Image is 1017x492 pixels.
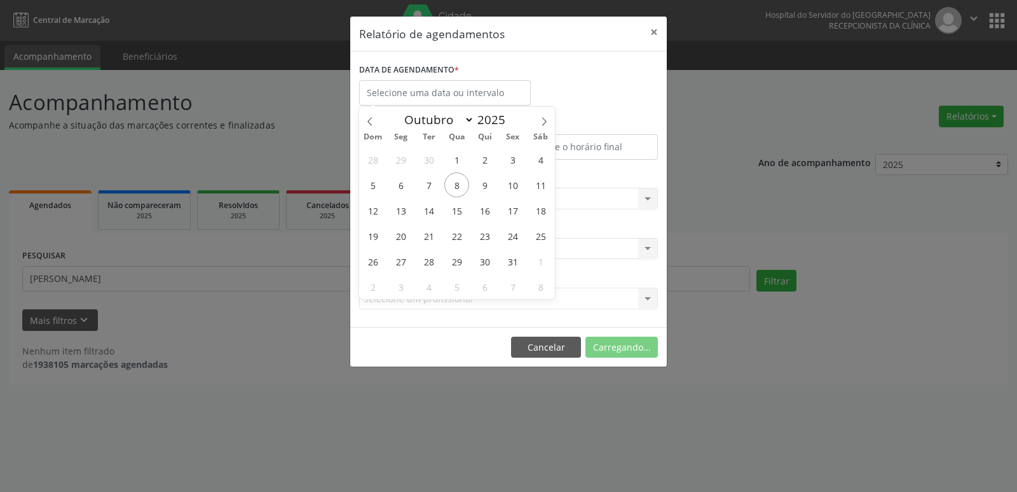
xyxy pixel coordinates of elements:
[500,249,525,274] span: Outubro 31, 2025
[585,337,658,358] button: Carregando...
[511,337,581,358] button: Cancelar
[500,223,525,248] span: Outubro 24, 2025
[359,133,387,141] span: Dom
[416,172,441,197] span: Outubro 7, 2025
[528,172,553,197] span: Outubro 11, 2025
[641,17,667,48] button: Close
[359,60,459,80] label: DATA DE AGENDAMENTO
[360,198,385,223] span: Outubro 12, 2025
[444,172,469,197] span: Outubro 8, 2025
[416,223,441,248] span: Outubro 21, 2025
[360,274,385,299] span: Novembro 2, 2025
[360,249,385,274] span: Outubro 26, 2025
[472,249,497,274] span: Outubro 30, 2025
[444,274,469,299] span: Novembro 5, 2025
[444,147,469,172] span: Outubro 1, 2025
[388,274,413,299] span: Novembro 3, 2025
[444,198,469,223] span: Outubro 15, 2025
[527,133,555,141] span: Sáb
[416,147,441,172] span: Setembro 30, 2025
[500,172,525,197] span: Outubro 10, 2025
[500,274,525,299] span: Novembro 7, 2025
[388,147,413,172] span: Setembro 29, 2025
[360,147,385,172] span: Setembro 28, 2025
[415,133,443,141] span: Ter
[388,249,413,274] span: Outubro 27, 2025
[528,274,553,299] span: Novembro 8, 2025
[528,147,553,172] span: Outubro 4, 2025
[472,172,497,197] span: Outubro 9, 2025
[528,249,553,274] span: Novembro 1, 2025
[512,115,658,134] label: ATÉ
[416,249,441,274] span: Outubro 28, 2025
[499,133,527,141] span: Sex
[528,198,553,223] span: Outubro 18, 2025
[444,223,469,248] span: Outubro 22, 2025
[416,198,441,223] span: Outubro 14, 2025
[472,274,497,299] span: Novembro 6, 2025
[398,111,474,129] select: Month
[443,133,471,141] span: Qua
[472,147,497,172] span: Outubro 2, 2025
[387,133,415,141] span: Seg
[472,223,497,248] span: Outubro 23, 2025
[388,198,413,223] span: Outubro 13, 2025
[359,25,505,42] h5: Relatório de agendamentos
[500,198,525,223] span: Outubro 17, 2025
[512,134,658,160] input: Selecione o horário final
[359,80,531,106] input: Selecione uma data ou intervalo
[444,249,469,274] span: Outubro 29, 2025
[416,274,441,299] span: Novembro 4, 2025
[360,223,385,248] span: Outubro 19, 2025
[388,172,413,197] span: Outubro 6, 2025
[388,223,413,248] span: Outubro 20, 2025
[472,198,497,223] span: Outubro 16, 2025
[471,133,499,141] span: Qui
[528,223,553,248] span: Outubro 25, 2025
[500,147,525,172] span: Outubro 3, 2025
[360,172,385,197] span: Outubro 5, 2025
[474,111,516,128] input: Year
